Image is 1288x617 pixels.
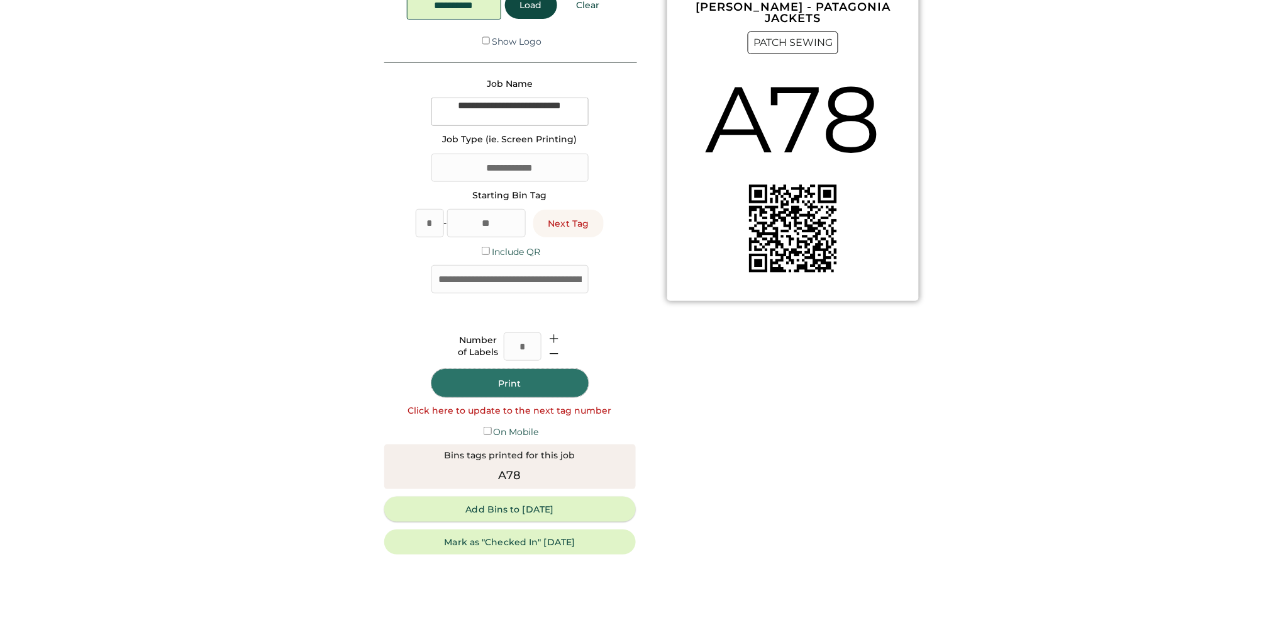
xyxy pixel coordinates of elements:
[675,1,911,24] div: [PERSON_NAME] - PATAGONIA JACKETS
[492,36,541,47] label: Show Logo
[494,426,539,438] label: On Mobile
[458,334,499,359] div: Number of Labels
[384,529,636,555] button: Mark as "Checked In" [DATE]
[408,405,612,417] div: Click here to update to the next tag number
[443,133,577,146] div: Job Type (ie. Screen Printing)
[445,450,575,462] div: Bins tags printed for this job
[533,210,604,237] button: Next Tag
[444,217,447,230] div: -
[705,54,881,184] div: A78
[748,31,838,54] div: PATCH SEWING
[473,190,547,202] div: Starting Bin Tag
[384,497,636,522] button: Add Bins to [DATE]
[492,246,540,258] label: Include QR
[487,78,533,91] div: Job Name
[431,369,589,397] button: Print
[499,467,521,484] div: A78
